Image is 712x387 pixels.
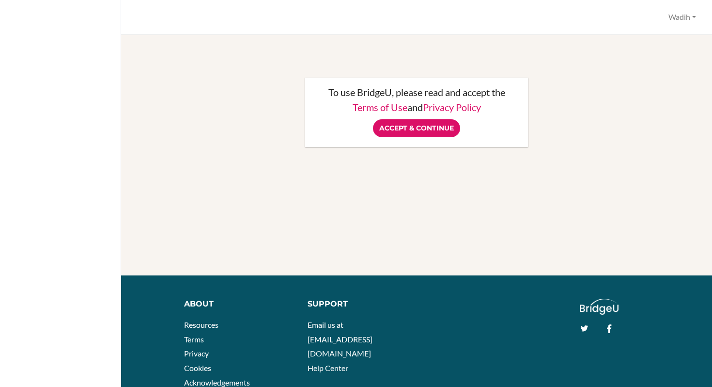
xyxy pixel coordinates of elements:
a: Terms of Use [353,101,407,113]
a: Acknowledgements [184,378,250,387]
input: Accept & Continue [373,119,460,137]
a: Privacy Policy [423,101,481,113]
a: Resources [184,320,218,329]
a: Privacy [184,349,209,358]
p: and [315,102,518,112]
a: Email us at [EMAIL_ADDRESS][DOMAIN_NAME] [308,320,372,358]
button: Wadih [664,8,700,26]
a: Cookies [184,363,211,372]
p: To use BridgeU, please read and accept the [315,87,518,97]
a: Help Center [308,363,348,372]
div: Support [308,299,409,310]
a: Terms [184,335,204,344]
div: About [184,299,293,310]
img: logo_white@2x-f4f0deed5e89b7ecb1c2cc34c3e3d731f90f0f143d5ea2071677605dd97b5244.png [580,299,619,315]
